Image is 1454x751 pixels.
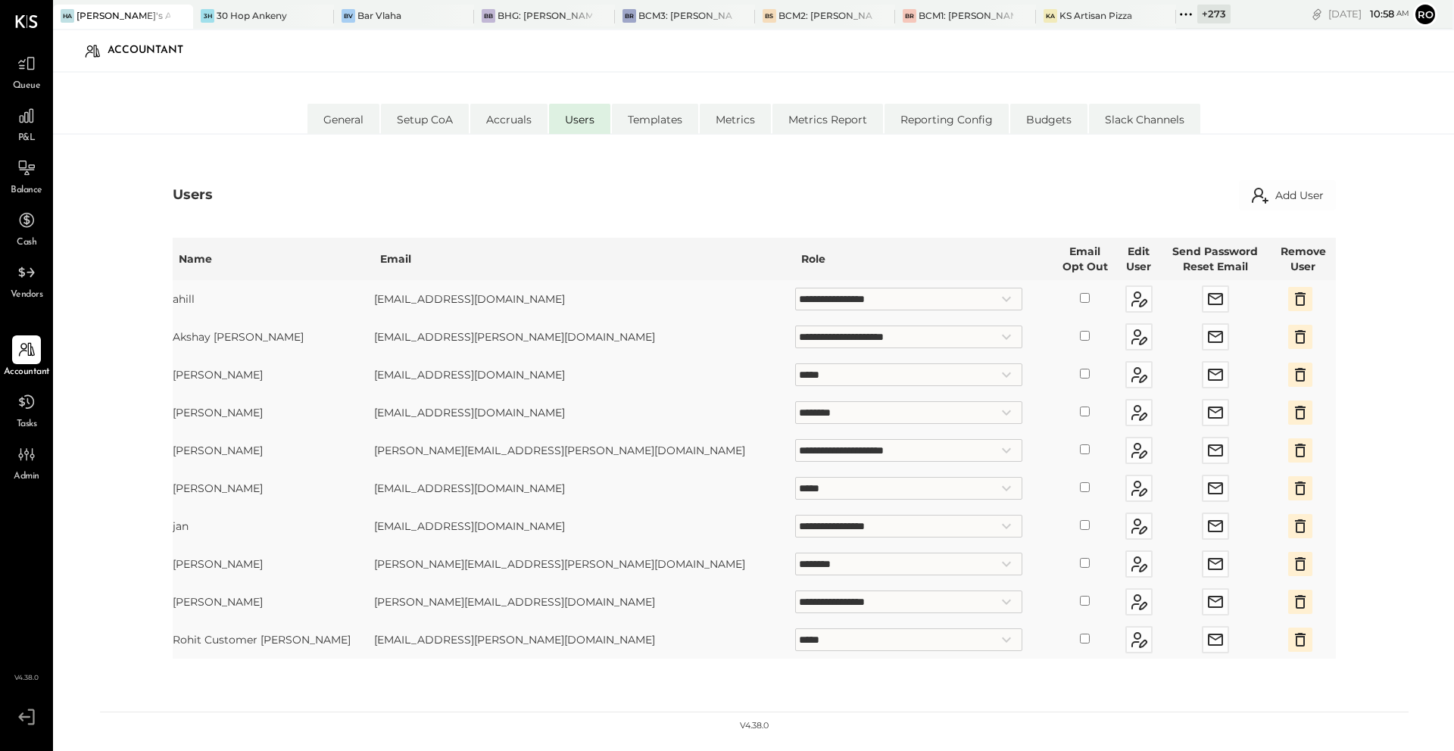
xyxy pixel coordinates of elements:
[1,440,52,484] a: Admin
[173,432,374,469] td: [PERSON_NAME]
[1053,238,1118,280] th: Email Opt Out
[374,318,794,356] td: [EMAIL_ADDRESS][PERSON_NAME][DOMAIN_NAME]
[374,469,794,507] td: [EMAIL_ADDRESS][DOMAIN_NAME]
[1059,9,1132,22] div: KS Artisan Pizza
[201,9,214,23] div: 3H
[1239,180,1336,210] button: Add User
[173,583,374,621] td: [PERSON_NAME]
[1089,104,1200,134] li: Slack Channels
[778,9,872,22] div: BCM2: [PERSON_NAME] American Cooking
[173,469,374,507] td: [PERSON_NAME]
[173,394,374,432] td: [PERSON_NAME]
[173,238,374,280] th: Name
[342,9,355,23] div: BV
[612,104,698,134] li: Templates
[381,104,469,134] li: Setup CoA
[885,104,1009,134] li: Reporting Config
[307,104,379,134] li: General
[740,720,769,732] div: v 4.38.0
[1197,5,1231,23] div: + 273
[374,394,794,432] td: [EMAIL_ADDRESS][DOMAIN_NAME]
[173,356,374,394] td: [PERSON_NAME]
[1,154,52,198] a: Balance
[482,9,495,23] div: BB
[11,184,42,198] span: Balance
[61,9,74,23] div: HA
[1160,238,1271,280] th: Send Password Reset Email
[919,9,1012,22] div: BCM1: [PERSON_NAME] Kitchen Bar Market
[374,621,794,659] td: [EMAIL_ADDRESS][PERSON_NAME][DOMAIN_NAME]
[498,9,591,22] div: BHG: [PERSON_NAME] Hospitality Group, LLC
[76,9,170,22] div: [PERSON_NAME]'s Atlanta
[374,238,794,280] th: Email
[4,366,50,379] span: Accountant
[470,104,548,134] li: Accruals
[17,418,37,432] span: Tasks
[11,288,43,302] span: Vendors
[700,104,771,134] li: Metrics
[763,9,776,23] div: BS
[374,280,794,318] td: [EMAIL_ADDRESS][DOMAIN_NAME]
[1,206,52,250] a: Cash
[374,507,794,545] td: [EMAIL_ADDRESS][DOMAIN_NAME]
[108,39,198,63] div: Accountant
[173,185,213,205] div: Users
[1010,104,1087,134] li: Budgets
[549,104,610,134] li: Users
[1118,238,1160,280] th: Edit User
[357,9,401,22] div: Bar Vlaha
[18,132,36,145] span: P&L
[374,356,794,394] td: [EMAIL_ADDRESS][DOMAIN_NAME]
[374,545,794,583] td: [PERSON_NAME][EMAIL_ADDRESS][PERSON_NAME][DOMAIN_NAME]
[1328,7,1409,21] div: [DATE]
[1,335,52,379] a: Accountant
[1271,238,1336,280] th: Remove User
[217,9,287,22] div: 30 Hop Ankeny
[903,9,916,23] div: BR
[1309,6,1325,22] div: copy link
[1,101,52,145] a: P&L
[772,104,883,134] li: Metrics Report
[14,470,39,484] span: Admin
[173,318,374,356] td: Akshay [PERSON_NAME]
[1,49,52,93] a: Queue
[13,79,41,93] span: Queue
[173,507,374,545] td: jan
[173,545,374,583] td: [PERSON_NAME]
[1,388,52,432] a: Tasks
[638,9,732,22] div: BCM3: [PERSON_NAME] Westside Grill
[1044,9,1057,23] div: KA
[374,432,794,469] td: [PERSON_NAME][EMAIL_ADDRESS][PERSON_NAME][DOMAIN_NAME]
[622,9,636,23] div: BR
[173,280,374,318] td: ahill
[1,258,52,302] a: Vendors
[17,236,36,250] span: Cash
[795,238,1053,280] th: Role
[1413,2,1437,26] button: Ro
[173,621,374,659] td: Rohit Customer [PERSON_NAME]
[374,583,794,621] td: [PERSON_NAME][EMAIL_ADDRESS][DOMAIN_NAME]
